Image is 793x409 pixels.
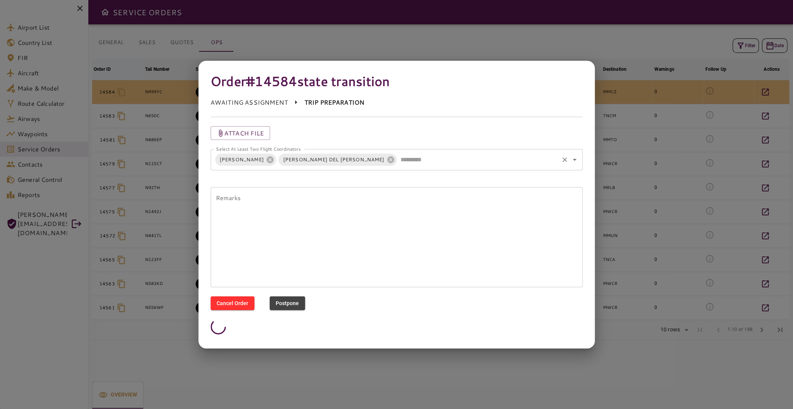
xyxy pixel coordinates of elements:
[215,153,276,166] div: [PERSON_NAME]
[305,98,364,107] p: TRIP PREPARATION
[211,98,288,107] p: AWAITING ASSIGNMENT
[224,128,264,137] p: Attach file
[569,154,580,165] button: Open
[279,153,397,166] div: [PERSON_NAME] DEL [PERSON_NAME]
[559,154,570,165] button: Clear
[215,155,268,164] span: [PERSON_NAME]
[216,145,301,152] label: Select At Least Two Flight Coordinators
[279,155,389,164] span: [PERSON_NAME] DEL [PERSON_NAME]
[270,296,305,310] button: Postpone
[211,73,583,89] h4: Order #14584 state transition
[211,126,270,140] button: Attach file
[211,296,254,310] button: Cancel Order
